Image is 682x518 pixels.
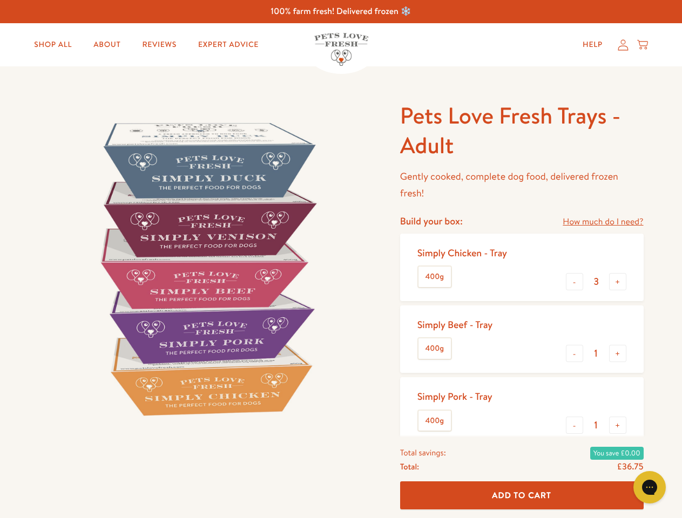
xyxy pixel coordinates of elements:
[418,338,451,359] label: 400g
[590,447,644,460] span: You save £0.00
[574,34,611,56] a: Help
[492,489,551,501] span: Add To Cart
[400,215,463,227] h4: Build your box:
[566,345,583,362] button: -
[133,34,185,56] a: Reviews
[314,33,368,66] img: Pets Love Fresh
[566,417,583,434] button: -
[617,461,643,473] span: £36.75
[417,247,507,259] div: Simply Chicken - Tray
[400,446,446,460] span: Total savings:
[400,168,644,201] p: Gently cooked, complete dog food, delivered frozen fresh!
[609,273,626,290] button: +
[400,460,419,474] span: Total:
[563,215,643,229] a: How much do I need?
[418,267,451,287] label: 400g
[400,481,644,510] button: Add To Cart
[190,34,267,56] a: Expert Advice
[418,411,451,431] label: 400g
[39,101,374,436] img: Pets Love Fresh Trays - Adult
[417,318,492,331] div: Simply Beef - Tray
[628,467,671,507] iframe: Gorgias live chat messenger
[609,345,626,362] button: +
[85,34,129,56] a: About
[609,417,626,434] button: +
[25,34,80,56] a: Shop All
[566,273,583,290] button: -
[400,101,644,160] h1: Pets Love Fresh Trays - Adult
[417,390,492,403] div: Simply Pork - Tray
